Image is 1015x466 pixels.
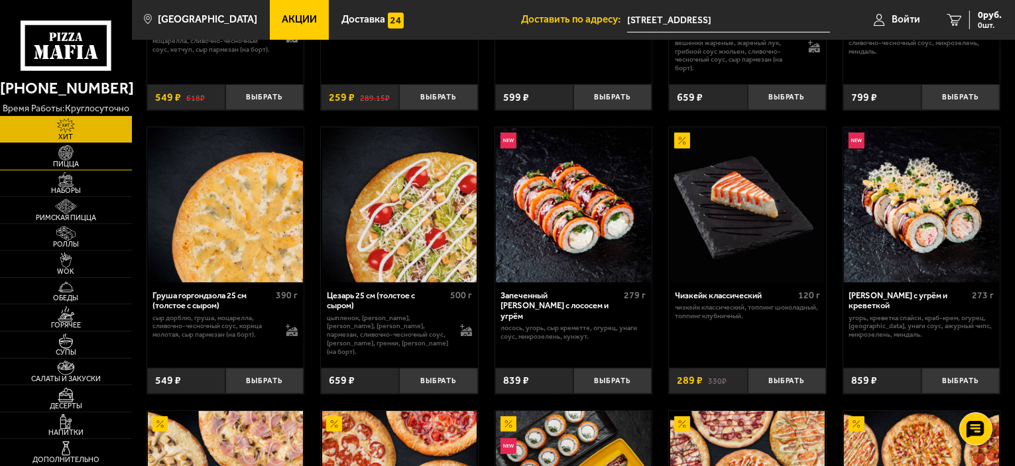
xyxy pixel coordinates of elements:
button: Выбрать [399,368,477,394]
span: 390 г [276,290,298,301]
s: 618 ₽ [186,92,205,103]
p: Чизкейк классический, топпинг шоколадный, топпинг клубничный. [675,304,820,321]
span: 799 ₽ [851,92,877,103]
button: Выбрать [225,368,304,394]
span: Доставка [341,15,385,25]
a: АкционныйЧизкейк классический [669,127,826,282]
img: Чизкейк классический [670,127,825,282]
span: 549 ₽ [155,375,181,386]
button: Выбрать [748,84,826,110]
button: Выбрать [573,368,652,394]
button: Выбрать [225,84,304,110]
span: [GEOGRAPHIC_DATA] [158,15,257,25]
span: 500 г [450,290,472,301]
button: Выбрать [922,368,1000,394]
div: Запеченный [PERSON_NAME] с лососем и угрём [501,290,621,321]
img: Запеченный ролл Гурмэ с лососем и угрём [496,127,651,282]
a: НовинкаРолл Калипсо с угрём и креветкой [843,127,1000,282]
span: 599 ₽ [503,92,529,103]
p: сыр дорблю, груша, моцарелла, сливочно-чесночный соус, корица молотая, сыр пармезан (на борт). [152,314,275,339]
img: Новинка [849,133,865,148]
span: 659 ₽ [677,92,703,103]
p: лосось, угорь, Сыр креметте, огурец, унаги соус, микрозелень, кунжут. [501,324,646,341]
button: Выбрать [922,84,1000,110]
img: 15daf4d41897b9f0e9f617042186c801.svg [388,13,404,29]
button: Выбрать [748,368,826,394]
button: Выбрать [573,84,652,110]
button: Выбрать [399,84,477,110]
a: НовинкаЗапеченный ролл Гурмэ с лососем и угрём [495,127,652,282]
span: 659 ₽ [329,375,355,386]
div: Груша горгондзола 25 см (толстое с сыром) [152,290,272,311]
p: лосось, окунь в темпуре, краб-крем, сливочно-чесночный соус, микрозелень, миндаль. [849,30,994,56]
span: 859 ₽ [851,375,877,386]
img: Цезарь 25 см (толстое с сыром) [322,127,477,282]
span: 279 г [625,290,646,301]
span: Акции [282,15,317,25]
span: Доставить по адресу: [521,15,627,25]
s: 289.15 ₽ [360,92,390,103]
p: цыпленок, сыр сулугуни, моцарелла, вешенки жареные, жареный лук, грибной соус Жюльен, сливочно-че... [675,30,798,73]
img: Акционный [152,416,168,432]
input: Ваш адрес доставки [627,8,830,32]
img: Акционный [326,416,342,432]
img: Акционный [501,416,516,432]
span: 549 ₽ [155,92,181,103]
img: Акционный [849,416,865,432]
span: 0 руб. [978,11,1002,20]
p: цыпленок, [PERSON_NAME], [PERSON_NAME], [PERSON_NAME], пармезан, сливочно-чесночный соус, [PERSON... [327,314,449,357]
img: Ролл Калипсо с угрём и креветкой [844,127,999,282]
img: Новинка [501,133,516,148]
span: 289 ₽ [677,375,703,386]
div: Цезарь 25 см (толстое с сыром) [327,290,447,311]
img: Акционный [674,416,690,432]
s: 330 ₽ [708,375,727,386]
img: Новинка [501,438,516,454]
div: [PERSON_NAME] с угрём и креветкой [849,290,969,311]
p: угорь, креветка спайси, краб-крем, огурец, [GEOGRAPHIC_DATA], унаги соус, ажурный чипс, микрозеле... [849,314,994,339]
span: Богатырский проспект, 28 [627,8,830,32]
a: Груша горгондзола 25 см (толстое с сыром) [147,127,304,282]
a: Цезарь 25 см (толстое с сыром) [321,127,478,282]
span: 839 ₽ [503,375,529,386]
span: 259 ₽ [329,92,355,103]
div: Чизкейк классический [675,290,795,300]
span: Войти [892,15,920,25]
img: Груша горгондзола 25 см (толстое с сыром) [148,127,303,282]
span: 120 г [798,290,820,301]
img: Акционный [674,133,690,148]
span: 0 шт. [978,21,1002,29]
span: 273 г [973,290,994,301]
